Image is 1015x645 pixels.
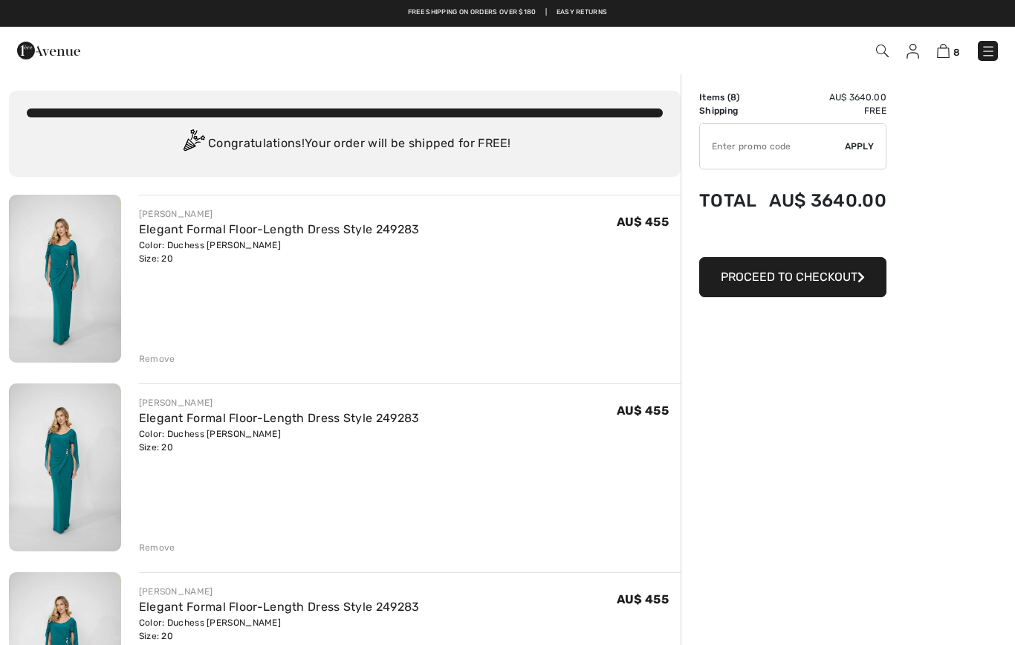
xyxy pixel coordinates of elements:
[557,7,608,18] a: Easy Returns
[139,427,420,454] div: Color: Duchess [PERSON_NAME] Size: 20
[139,541,175,554] div: Remove
[139,239,420,265] div: Color: Duchess [PERSON_NAME] Size: 20
[937,42,960,59] a: 8
[17,42,80,56] a: 1ère Avenue
[845,140,875,153] span: Apply
[139,585,420,598] div: [PERSON_NAME]
[907,44,919,59] img: My Info
[139,396,420,409] div: [PERSON_NAME]
[617,215,669,229] span: AU$ 455
[139,352,175,366] div: Remove
[700,124,845,169] input: Promo code
[17,36,80,65] img: 1ère Avenue
[721,270,857,284] span: Proceed to Checkout
[730,92,736,103] span: 8
[761,104,886,117] td: Free
[617,403,669,418] span: AU$ 455
[761,91,886,104] td: AU$ 3640.00
[139,600,420,614] a: Elegant Formal Floor-Length Dress Style 249283
[139,222,420,236] a: Elegant Formal Floor-Length Dress Style 249283
[545,7,547,18] span: |
[9,383,121,551] img: Elegant Formal Floor-Length Dress Style 249283
[699,104,761,117] td: Shipping
[761,175,886,226] td: AU$ 3640.00
[178,129,208,159] img: Congratulation2.svg
[981,44,996,59] img: Menu
[699,257,886,297] button: Proceed to Checkout
[953,47,960,58] span: 8
[699,175,761,226] td: Total
[617,592,669,606] span: AU$ 455
[139,411,420,425] a: Elegant Formal Floor-Length Dress Style 249283
[9,195,121,363] img: Elegant Formal Floor-Length Dress Style 249283
[876,45,889,57] img: Search
[699,91,761,104] td: Items ( )
[408,7,536,18] a: Free shipping on orders over $180
[937,44,950,58] img: Shopping Bag
[139,207,420,221] div: [PERSON_NAME]
[139,616,420,643] div: Color: Duchess [PERSON_NAME] Size: 20
[699,226,886,252] iframe: PayPal
[27,129,663,159] div: Congratulations! Your order will be shipped for FREE!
